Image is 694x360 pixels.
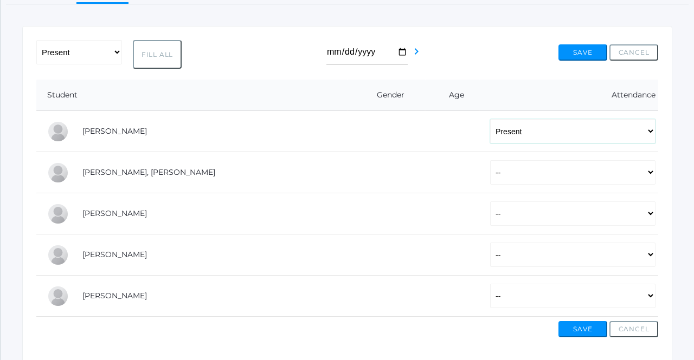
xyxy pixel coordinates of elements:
button: Cancel [609,321,658,337]
div: Elijah Benzinger-Stephens [47,121,69,142]
a: chevron_right [410,50,423,60]
th: Attendance [479,80,658,111]
div: Nora McKenzie [47,244,69,266]
th: Age [425,80,479,111]
button: Cancel [609,44,658,61]
button: Save [558,44,607,61]
div: Ryder Hardisty [47,162,69,184]
button: Fill All [133,40,182,69]
a: [PERSON_NAME], [PERSON_NAME] [82,167,215,177]
div: Elsie Vondran [47,285,69,307]
a: [PERSON_NAME] [82,126,147,136]
th: Gender [348,80,425,111]
div: Jasper Johnson [47,203,69,225]
a: [PERSON_NAME] [82,291,147,300]
i: chevron_right [410,45,423,58]
a: [PERSON_NAME] [82,250,147,259]
button: Save [558,321,607,337]
th: Student [36,80,348,111]
a: [PERSON_NAME] [82,208,147,218]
